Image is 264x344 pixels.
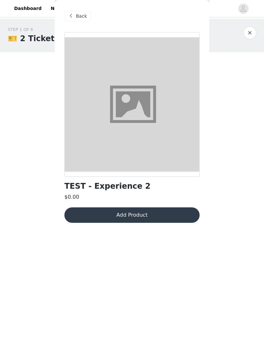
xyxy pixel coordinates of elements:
[64,207,200,223] button: Add Product
[240,4,246,14] div: avatar
[8,26,59,33] div: STEP 1 OF 6
[10,1,45,16] a: Dashboard
[8,33,59,44] h1: 🎫 2 Tickets
[64,182,150,191] h1: TEST - Experience 2
[76,13,87,20] span: Back
[47,1,79,16] a: Networks
[64,193,79,201] h3: $0.00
